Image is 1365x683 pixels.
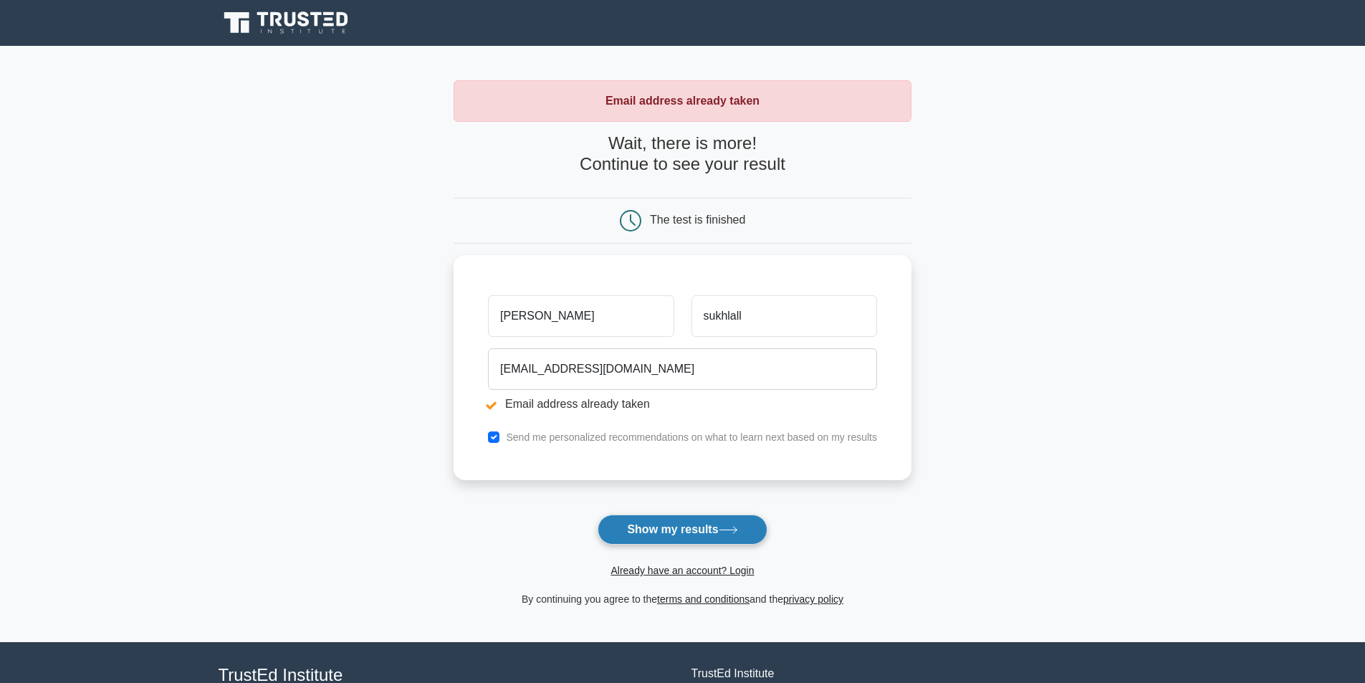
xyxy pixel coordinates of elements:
[691,295,877,337] input: Last name
[657,593,749,605] a: terms and conditions
[610,565,754,576] a: Already have an account? Login
[488,348,877,390] input: Email
[598,515,767,545] button: Show my results
[650,214,745,226] div: The test is finished
[506,431,877,443] label: Send me personalized recommendations on what to learn next based on my results
[605,95,760,107] strong: Email address already taken
[488,295,674,337] input: First name
[783,593,843,605] a: privacy policy
[445,591,920,608] div: By continuing you agree to the and the
[454,133,911,175] h4: Wait, there is more! Continue to see your result
[488,396,877,413] li: Email address already taken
